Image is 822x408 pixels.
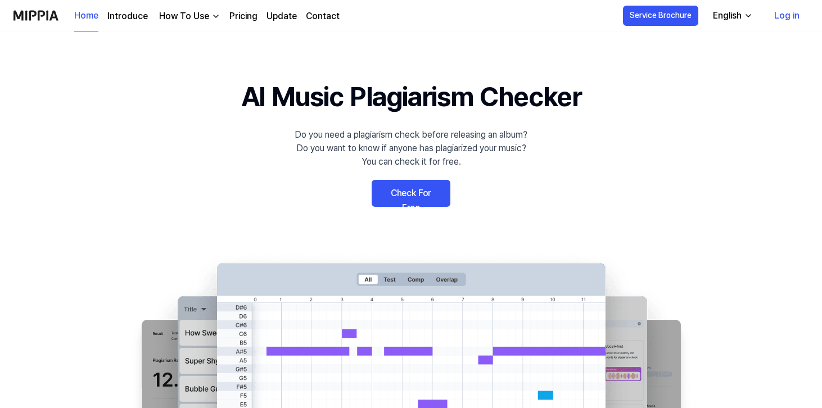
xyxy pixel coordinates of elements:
div: Do you need a plagiarism check before releasing an album? Do you want to know if anyone has plagi... [295,128,527,169]
a: Home [74,1,98,31]
img: down [211,12,220,21]
a: Introduce [107,10,148,23]
button: English [704,4,760,27]
a: Contact [306,10,340,23]
h1: AI Music Plagiarism Checker [241,76,581,117]
a: Check For Free [372,180,450,207]
button: Service Brochure [623,6,698,26]
div: How To Use [157,10,211,23]
button: How To Use [157,10,220,23]
div: English [711,9,744,22]
a: Update [267,10,297,23]
a: Pricing [229,10,258,23]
